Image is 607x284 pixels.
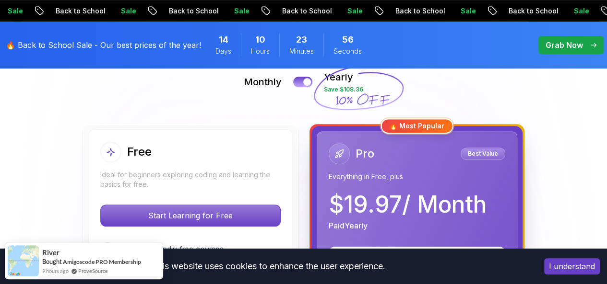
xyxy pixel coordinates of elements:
[329,220,368,231] p: Paid Yearly
[219,33,228,46] span: 14 Days
[450,6,481,16] p: Sale
[110,6,141,16] p: Sale
[296,33,307,46] span: 23 Minutes
[42,258,62,265] span: Bought
[462,149,504,159] p: Best Value
[329,172,505,182] p: Everything in Free, plus
[244,75,282,89] p: Monthly
[42,249,60,257] span: River
[127,144,152,159] h2: Free
[215,46,231,56] span: Days
[42,267,69,275] span: 9 hours ago
[546,39,583,51] p: Grab Now
[498,6,563,16] p: Back to School
[101,205,280,226] p: Start Learning for Free
[7,256,530,277] div: This website uses cookies to enhance the user experience.
[337,6,368,16] p: Sale
[563,6,594,16] p: Sale
[544,258,600,274] button: Accept cookies
[255,33,265,46] span: 10 Hours
[272,6,337,16] p: Back to School
[329,247,505,268] button: Start My Free Trial
[63,258,141,265] a: Amigoscode PRO Membership
[6,39,201,51] p: 🔥 Back to School Sale - Our best prices of the year!
[100,170,281,189] p: Ideal for beginners exploring coding and learning the basics for free.
[78,267,108,275] a: ProveSource
[45,6,110,16] p: Back to School
[251,46,270,56] span: Hours
[100,211,281,220] a: Start Learning for Free
[100,204,281,227] button: Start Learning for Free
[224,6,254,16] p: Sale
[342,33,354,46] span: 56 Seconds
[329,193,487,216] p: $ 19.97 / Month
[333,46,362,56] span: Seconds
[119,243,224,255] p: Beginner friendly free courses
[385,6,450,16] p: Back to School
[8,245,39,276] img: provesource social proof notification image
[356,146,374,161] h2: Pro
[289,46,314,56] span: Minutes
[158,6,224,16] p: Back to School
